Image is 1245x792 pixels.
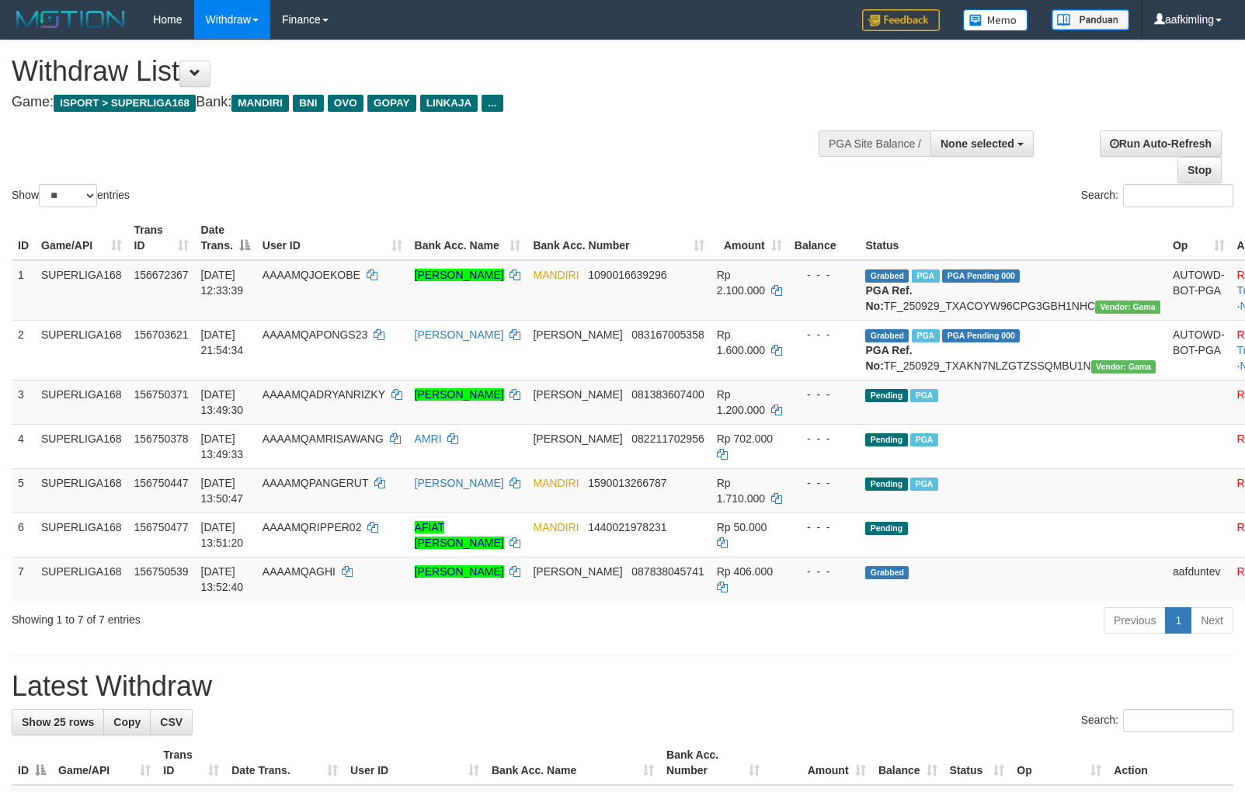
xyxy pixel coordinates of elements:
[865,284,912,312] b: PGA Ref. No:
[103,709,151,735] a: Copy
[12,320,35,380] td: 2
[52,741,157,785] th: Game/API: activate to sort column ascending
[1081,709,1233,732] label: Search:
[660,741,766,785] th: Bank Acc. Number: activate to sort column ascending
[766,741,872,785] th: Amount: activate to sort column ascending
[717,432,773,445] span: Rp 702.000
[533,565,622,578] span: [PERSON_NAME]
[134,477,189,489] span: 156750447
[150,709,193,735] a: CSV
[1123,184,1233,207] input: Search:
[12,741,52,785] th: ID: activate to sort column descending
[910,389,937,402] span: Marked by aafsoumeymey
[865,566,909,579] span: Grabbed
[134,328,189,341] span: 156703621
[35,468,128,512] td: SUPERLIGA168
[54,95,196,112] span: ISPORT > SUPERLIGA168
[344,741,485,785] th: User ID: activate to sort column ascending
[910,478,937,491] span: Marked by aafsengchandara
[263,328,367,341] span: AAAAMQAPONGS23
[134,521,189,533] span: 156750477
[201,477,244,505] span: [DATE] 13:50:47
[872,741,944,785] th: Balance: activate to sort column ascending
[12,380,35,424] td: 3
[420,95,478,112] span: LINKAJA
[1091,360,1156,373] span: Vendor URL: https://trx31.1velocity.biz
[160,716,183,728] span: CSV
[1081,184,1233,207] label: Search:
[415,477,504,489] a: [PERSON_NAME]
[415,521,504,549] a: AFIAT [PERSON_NAME]
[795,564,854,579] div: - - -
[795,519,854,535] div: - - -
[22,716,94,728] span: Show 25 rows
[942,269,1020,283] span: PGA Pending
[1167,260,1231,321] td: AUTOWD-BOT-PGA
[482,95,503,112] span: ...
[1095,300,1160,314] span: Vendor URL: https://trx31.1velocity.biz
[12,56,815,87] h1: Withdraw List
[415,565,504,578] a: [PERSON_NAME]
[717,521,767,533] span: Rp 50.000
[35,557,128,601] td: SUPERLIGA168
[795,267,854,283] div: - - -
[12,671,1233,702] h1: Latest Withdraw
[134,388,189,401] span: 156750371
[533,328,622,341] span: [PERSON_NAME]
[711,216,788,260] th: Amount: activate to sort column ascending
[859,216,1166,260] th: Status
[12,260,35,321] td: 1
[819,130,930,157] div: PGA Site Balance /
[415,269,504,281] a: [PERSON_NAME]
[12,709,104,735] a: Show 25 rows
[35,260,128,321] td: SUPERLIGA168
[717,269,765,297] span: Rp 2.100.000
[113,716,141,728] span: Copy
[485,741,660,785] th: Bank Acc. Name: activate to sort column ascending
[231,95,289,112] span: MANDIRI
[941,137,1014,150] span: None selected
[263,477,368,489] span: AAAAMQPANGERUT
[533,477,579,489] span: MANDIRI
[263,521,362,533] span: AAAAMQRIPPER02
[859,260,1166,321] td: TF_250929_TXACOYW96CPG3GBH1NHC
[1100,130,1222,157] a: Run Auto-Refresh
[717,328,765,356] span: Rp 1.600.000
[263,269,360,281] span: AAAAMQJOEKOBE
[157,741,225,785] th: Trans ID: activate to sort column ascending
[409,216,527,260] th: Bank Acc. Name: activate to sort column ascending
[201,432,244,460] span: [DATE] 13:49:33
[1165,607,1191,634] a: 1
[533,269,579,281] span: MANDIRI
[963,9,1028,31] img: Button%20Memo.svg
[795,431,854,446] div: - - -
[717,388,765,416] span: Rp 1.200.000
[527,216,710,260] th: Bank Acc. Number: activate to sort column ascending
[865,522,907,535] span: Pending
[865,269,909,283] span: Grabbed
[588,269,666,281] span: Copy 1090016639296 to clipboard
[717,477,765,505] span: Rp 1.710.000
[293,95,323,112] span: BNI
[12,606,507,627] div: Showing 1 to 7 of 7 entries
[35,512,128,557] td: SUPERLIGA168
[1177,157,1222,183] a: Stop
[865,389,907,402] span: Pending
[1052,9,1129,30] img: panduan.png
[134,432,189,445] span: 156750378
[35,320,128,380] td: SUPERLIGA168
[201,521,244,549] span: [DATE] 13:51:20
[1123,709,1233,732] input: Search:
[533,432,622,445] span: [PERSON_NAME]
[12,95,815,110] h4: Game: Bank:
[195,216,256,260] th: Date Trans.: activate to sort column descending
[865,433,907,446] span: Pending
[12,8,130,31] img: MOTION_logo.png
[415,388,504,401] a: [PERSON_NAME]
[631,432,704,445] span: Copy 082211702956 to clipboard
[128,216,195,260] th: Trans ID: activate to sort column ascending
[201,328,244,356] span: [DATE] 21:54:34
[859,320,1166,380] td: TF_250929_TXAKN7NLZGTZSSQMBU1N
[944,741,1011,785] th: Status: activate to sort column ascending
[1167,216,1231,260] th: Op: activate to sort column ascending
